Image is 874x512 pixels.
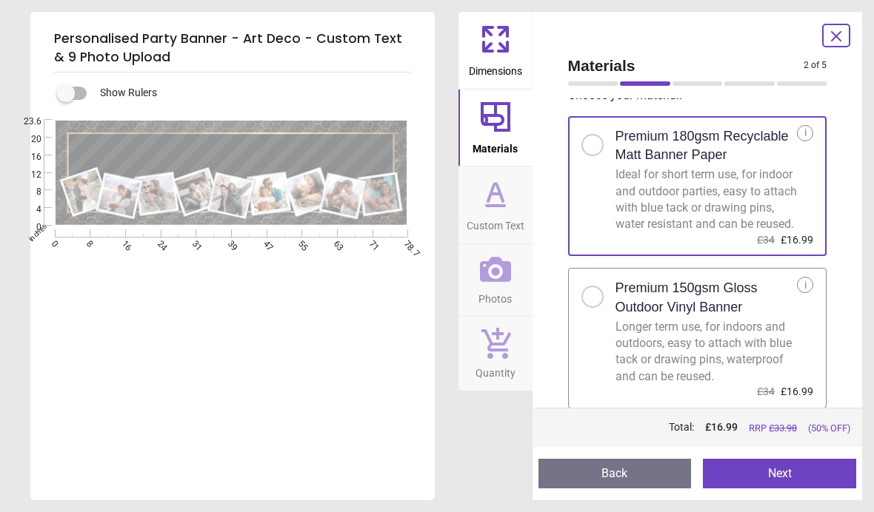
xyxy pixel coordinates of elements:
button: Photos [458,244,533,317]
span: £16.99 [781,234,813,246]
span: Photos [478,285,512,307]
span: 8 [13,186,41,198]
span: (50% OFF) [808,422,850,435]
span: £ 33.98 [769,422,797,434]
button: Next [703,459,856,488]
span: 16.99 [711,421,738,433]
span: 16 [13,151,41,164]
div: i [797,277,813,293]
span: £ [705,420,738,435]
div: Ideal for short term use, for indoor and outdoor parties, easy to attach with blue tack or drawin... [616,166,798,233]
button: Custom Text [458,166,533,243]
button: Materials [458,90,533,166]
span: Custom Text [467,212,524,234]
span: £34 [757,385,775,397]
span: 0 [13,221,41,234]
span: Dimensions [469,57,522,79]
span: 12 [13,169,41,181]
button: Dimensions [458,12,533,89]
h2: Premium 180gsm Recyclable Matt Banner Paper [616,127,798,164]
span: Quantity [476,359,516,381]
span: Materials [473,135,518,157]
div: i [797,125,813,141]
h2: Premium 150gsm Gloss Outdoor Vinyl Banner [616,279,798,316]
span: 20 [13,133,41,146]
span: 2 of 5 [804,59,827,72]
span: £16.99 [781,385,813,397]
button: Back [538,459,692,488]
span: £34 [757,234,775,246]
span: RRP [749,422,797,435]
h5: Personalised Party Banner - Art Deco - Custom Text & 9 Photo Upload [54,24,411,73]
button: Quantity [458,317,533,391]
span: Materials [568,55,804,76]
div: Total: [567,420,851,435]
span: 4 [13,203,41,216]
div: Longer term use, for indoors and outdoors, easy to attach with blue tack or drawing pins, waterpr... [616,319,798,385]
div: Show Rulers [66,84,435,102]
span: 23.6 [13,115,41,128]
